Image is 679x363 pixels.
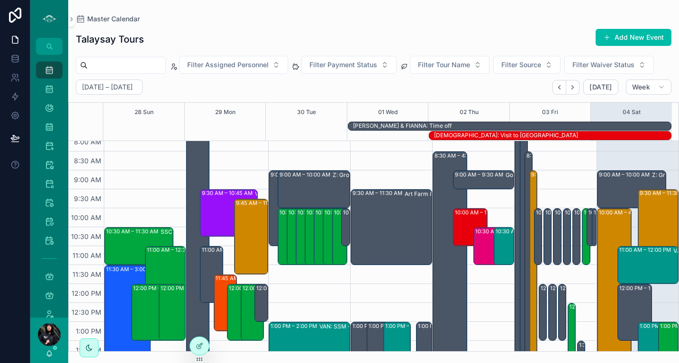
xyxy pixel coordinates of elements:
[309,60,377,70] span: Filter Payment Status
[76,33,144,46] h1: Talaysay Tours
[200,247,223,302] div: 11:00 AM – 12:30 PM
[73,346,104,354] span: 1:30 PM
[30,55,68,318] div: scrollable content
[87,14,140,24] span: Master Calendar
[179,56,288,74] button: Select Button
[202,189,255,197] div: 9:30 AM – 10:45 AM
[255,190,310,198] div: VAN: ST - School Program (Private) (83) [PERSON_NAME], TW:ZVGA-FYWA
[72,157,104,165] span: 8:30 AM
[236,199,288,207] div: 9:45 AM – 11:45 AM
[506,171,564,179] div: Google // Talaysay Tours : Google Ads Consultation
[132,284,177,340] div: 12:00 PM – 1:30 PM
[592,209,596,246] div: 10:00 AM – 11:00 AM
[594,209,648,216] div: 10:00 AM – 11:00 AM
[573,209,580,265] div: 10:00 AM – 11:30 AM
[405,190,483,198] div: Art Farm & [PERSON_NAME] Check-in
[434,131,578,140] div: SHAE: Visit to Japan
[161,228,227,236] div: SSC: TT - PB Prov. Park (2) [PERSON_NAME], TW:YYAG-KEJR
[145,247,185,302] div: 11:00 AM – 12:30 PM
[215,103,235,122] button: 29 Mon
[70,270,104,278] span: 11:30 AM
[589,83,612,91] span: [DATE]
[70,251,104,259] span: 11:00 AM
[626,80,671,95] button: Week
[545,209,600,216] div: 10:00 AM – 11:30 AM
[544,209,551,265] div: 10:00 AM – 11:30 AM
[72,195,104,203] span: 9:30 AM
[235,199,268,274] div: 9:45 AM – 11:45 AM
[599,171,652,178] div: 9:00 AM – 10:00 AM
[582,209,589,265] div: 10:00 AM – 11:30 AM
[353,322,401,330] div: 1:00 PM – 3:45 PM
[566,80,579,95] button: Next
[599,209,652,216] div: 10:00 AM – 4:00 PM
[542,103,558,122] button: 03 Fri
[269,171,284,246] div: 9:00 AM – 11:00 AM
[579,341,628,349] div: 1:30 PM – 3:30 PM
[214,275,236,331] div: 11:45 AM – 1:15 PM
[494,228,514,265] div: 10:30 AM – 11:30 AM
[325,209,379,216] div: 10:00 AM – 11:30 AM
[280,171,333,178] div: 9:00 AM – 10:00 AM
[552,80,566,95] button: Back
[319,323,398,330] div: VAN: SSM - [PERSON_NAME] (25) [PERSON_NAME], TW:[PERSON_NAME]-AIZE
[638,190,678,265] div: 9:30 AM – 11:30 AM
[564,56,654,74] button: Select Button
[541,284,592,292] div: 12:00 PM – 1:30 PM
[534,209,542,265] div: 10:00 AM – 11:30 AM
[241,284,263,340] div: 12:00 PM – 1:30 PM
[333,209,347,265] div: 10:00 AM – 11:30 AM
[435,152,485,159] div: 8:30 AM – 4:00 PM
[493,56,561,74] button: Select Button
[69,213,104,221] span: 10:00 AM
[623,103,641,122] div: 04 Sat
[455,171,506,178] div: 9:00 AM – 9:30 AM
[135,103,154,122] button: 28 Sun
[536,209,590,216] div: 10:00 AM – 11:30 AM
[501,60,541,70] span: Filter Source
[410,56,489,74] button: Select Button
[42,11,57,27] img: App logo
[553,209,561,265] div: 10:00 AM – 11:30 AM
[296,209,311,265] div: 10:00 AM – 11:30 AM
[619,284,670,292] div: 12:00 PM – 1:30 PM
[243,284,294,292] div: 12:00 PM – 1:30 PM
[531,171,581,178] div: 9:00 AM – 4:00 PM
[305,209,320,265] div: 10:00 AM – 11:30 AM
[133,284,184,292] div: 12:00 PM – 1:30 PM
[307,209,361,216] div: 10:00 AM – 11:30 AM
[563,209,570,265] div: 10:00 AM – 11:30 AM
[453,209,487,246] div: 10:00 AM – 11:00 AM
[334,209,389,216] div: 10:00 AM – 11:30 AM
[525,152,532,359] div: 8:30 AM – 2:00 PM
[385,322,434,330] div: 1:00 PM – 2:30 PM
[161,284,212,292] div: 12:00 PM – 1:30 PM
[278,209,293,265] div: 10:00 AM – 11:30 AM
[343,209,398,216] div: 10:00 AM – 11:00 AM
[342,209,350,246] div: 10:00 AM – 11:00 AM
[550,284,601,292] div: 12:00 PM – 1:30 PM
[333,171,402,179] div: Z: Group Tours (1) [PERSON_NAME], TW:NYDS-ZDSE
[568,303,575,359] div: 12:30 PM – 2:00 PM
[378,103,398,122] button: 01 Wed
[353,189,405,197] div: 9:30 AM – 11:30 AM
[278,171,350,208] div: 9:00 AM – 10:00 AMZ: Group Tours (1) [PERSON_NAME], TW:NYDS-ZDSE
[255,284,268,321] div: 12:00 PM – 1:00 PM
[105,228,173,265] div: 10:30 AM – 11:30 AMSSC: TT - PB Prov. Park (2) [PERSON_NAME], TW:YYAG-KEJR
[596,29,671,46] a: Add New Event
[559,284,566,340] div: 12:00 PM – 1:30 PM
[460,103,479,122] button: 02 Thu
[69,308,104,316] span: 12:30 PM
[632,83,650,91] span: Week
[289,209,343,216] div: 10:00 AM – 11:30 AM
[369,322,417,330] div: 1:00 PM – 3:45 PM
[271,322,319,330] div: 1:00 PM – 2:00 PM
[269,322,350,359] div: 1:00 PM – 2:00 PMVAN: SSM - [PERSON_NAME] (25) [PERSON_NAME], TW:[PERSON_NAME]-AIZE
[69,232,104,240] span: 10:30 AM
[82,82,133,92] h2: [DATE] – [DATE]
[76,14,140,24] a: Master Calendar
[475,228,530,235] div: 10:30 AM – 11:30 AM
[434,132,578,139] div: [DEMOGRAPHIC_DATA]: Visit to [GEOGRAPHIC_DATA]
